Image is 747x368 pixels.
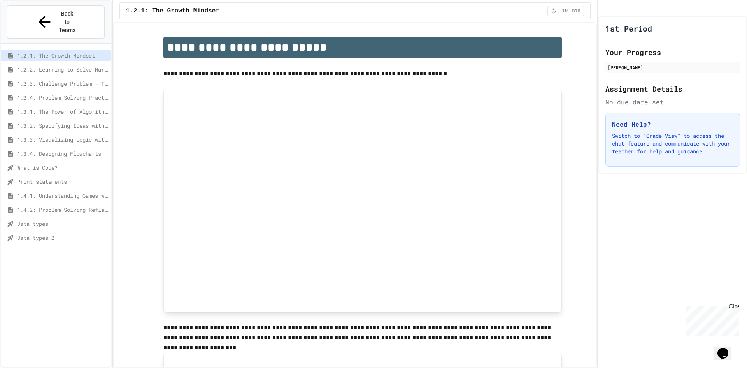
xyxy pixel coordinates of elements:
span: 1.4.1: Understanding Games with Flowcharts [17,192,108,200]
span: Data types 2 [17,234,108,242]
button: Back to Teams [7,5,105,39]
h1: 1st Period [605,23,652,34]
span: Back to Teams [58,10,76,34]
span: What is Code? [17,164,108,172]
span: 1.2.2: Learning to Solve Hard Problems [17,65,108,74]
div: No due date set [605,97,740,107]
span: 1.4.2: Problem Solving Reflection [17,206,108,214]
span: min [572,8,580,14]
div: Chat with us now!Close [3,3,54,49]
iframe: chat widget [714,337,739,360]
iframe: chat widget [682,303,739,336]
span: 1.3.3: Visualizing Logic with Flowcharts [17,136,108,144]
span: 1.2.1: The Growth Mindset [17,51,108,60]
span: 1.3.1: The Power of Algorithms [17,107,108,116]
div: [PERSON_NAME] [608,64,738,71]
span: 1.2.4: Problem Solving Practice [17,93,108,102]
span: Print statements [17,178,108,186]
span: Data types [17,220,108,228]
span: 1.3.4: Designing Flowcharts [17,150,108,158]
span: 10 [559,8,571,14]
span: 1.2.3: Challenge Problem - The Bridge [17,79,108,88]
h3: Need Help? [612,120,733,129]
p: Switch to "Grade View" to access the chat feature and communicate with your teacher for help and ... [612,132,733,155]
span: 1.2.1: The Growth Mindset [126,6,219,16]
h2: Your Progress [605,47,740,58]
h2: Assignment Details [605,83,740,94]
span: 1.3.2: Specifying Ideas with Pseudocode [17,121,108,130]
